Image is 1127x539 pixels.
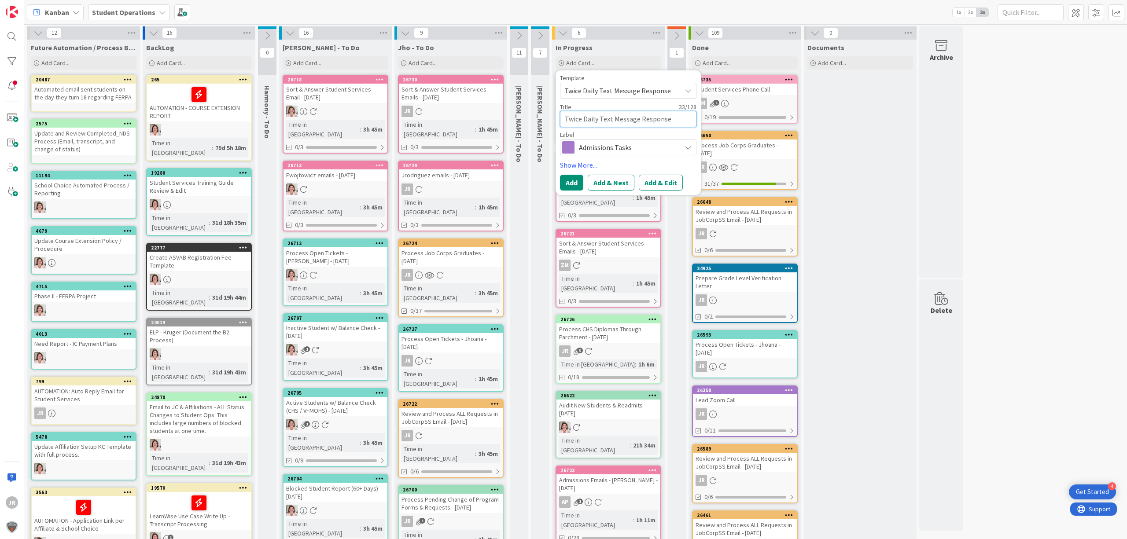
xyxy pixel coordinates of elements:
[147,124,251,136] div: EW
[399,400,503,408] div: 26722
[560,75,585,81] span: Template
[399,430,503,441] div: JR
[399,325,503,352] div: 26727Process Open Tickets - Jhoana - [DATE]
[32,76,136,84] div: 20487
[32,84,136,103] div: Automated email sent students on the day they turn 18 regarding FERPA
[32,257,136,268] div: EW
[577,348,583,353] span: 3
[559,260,571,271] div: ZM
[31,282,136,322] a: 4715Phase II - FERPA ProjectEW
[32,433,136,460] div: 5478Update Affiliation Setup KC Template with full process.
[147,244,251,252] div: 22777
[32,407,136,419] div: JR
[284,344,387,356] div: EW
[403,326,503,332] div: 26727
[32,385,136,405] div: AUTOMATION: Auto Reply Email for Student Services
[714,100,719,106] span: 1
[693,76,797,84] div: 26735
[284,84,387,103] div: Sort & Answer Student Services Email - [DATE]
[210,293,248,302] div: 31d 19h 44m
[693,272,797,292] div: Prepare Grade Level Verification Letter
[32,76,136,103] div: 20487Automated email sent students on the day they turn 18 regarding FERPA
[693,264,797,292] div: 24925Prepare Grade Level Verification Letter
[150,138,212,158] div: Time in [GEOGRAPHIC_DATA]
[36,172,136,179] div: 11194
[693,294,797,306] div: JR
[147,76,251,84] div: 265
[556,323,660,343] div: Process CHS Diplomas Through Parchment - [DATE]
[998,4,1064,20] input: Quick Filter...
[147,169,251,177] div: 19280
[34,352,46,363] img: EW
[286,344,298,356] img: EW
[284,314,387,341] div: 26707Inactive Student w/ Balance Check - [DATE]
[147,274,251,285] div: EW
[286,183,298,195] img: EW
[693,339,797,358] div: Process Open Tickets - Jhoana - [DATE]
[696,98,707,109] div: ZM
[147,319,251,346] div: 24019ELP - Kruger (Document the B2 Process)
[556,315,660,343] div: 26726Process CHS Diplomas Through Parchment - [DATE]
[579,141,677,154] span: Admissions Tasks
[286,358,360,378] div: Time in [GEOGRAPHIC_DATA]
[284,419,387,430] div: EW
[693,361,797,372] div: JR
[633,193,634,202] span: :
[398,399,504,478] a: 26722Review and Process ALL Requests in JobCorpSS Email - [DATE]JRTime in [GEOGRAPHIC_DATA]:3h 45...
[697,387,797,393] div: 26350
[697,199,797,205] div: 26648
[696,161,707,173] div: JR
[704,113,716,122] span: 0/19
[401,283,475,303] div: Time in [GEOGRAPHIC_DATA]
[157,59,185,67] span: Add Card...
[213,143,248,153] div: 79d 5h 18m
[693,386,797,406] div: 26350Lead Zoom Call
[564,85,674,96] span: Twice Daily Text Message Response
[692,75,798,124] a: 26735Student Services Phone CallZM0/19
[399,269,503,281] div: JR
[32,338,136,349] div: Need Report - IC Payment Plans
[31,377,136,425] a: 799AUTOMATION: Auto Reply Email for Student ServicesJR
[18,1,40,12] span: Support
[693,198,797,225] div: 26648Review and Process ALL Requests in JobCorpSS Email - [DATE]
[147,169,251,196] div: 19280Student Services Training Guide Review & Edit
[693,264,797,272] div: 24925
[209,367,210,377] span: :
[693,386,797,394] div: 26350
[818,59,846,67] span: Add Card...
[559,345,571,357] div: JR
[559,422,571,433] img: EW
[304,346,310,352] span: 1
[399,76,503,84] div: 26730
[283,238,388,306] a: 26712Process Open Tickets - [PERSON_NAME] - [DATE]EWTime in [GEOGRAPHIC_DATA]:3h 45m
[696,294,707,306] div: JR
[696,361,707,372] div: JR
[556,230,660,257] div: 26721Sort & Answer Student Services Emails - [DATE]
[212,143,213,153] span: :
[284,106,387,117] div: EW
[150,213,209,232] div: Time in [GEOGRAPHIC_DATA]
[403,401,503,407] div: 26722
[32,128,136,155] div: Update and Review Completed_NDS Process (Email, transcript, and change of status)
[556,230,660,238] div: 26721
[284,389,387,416] div: 26705Active Students w/ Balance Check (CHS / VFMOHS) - [DATE]
[283,313,388,381] a: 26707Inactive Student w/ Balance Check - [DATE]EWTime in [GEOGRAPHIC_DATA]:3h 45m
[32,227,136,254] div: 4679Update Course Extension Policy / Procedure
[360,202,361,212] span: :
[304,421,310,427] span: 1
[692,264,798,323] a: 24925Prepare Grade Level Verification LetterJR0/2
[284,183,387,195] div: EW
[399,161,503,181] div: 26729Jrodriguez emails - [DATE]
[41,59,70,67] span: Add Card...
[286,283,360,303] div: Time in [GEOGRAPHIC_DATA]
[399,400,503,427] div: 26722Review and Process ALL Requests in JobCorpSS Email - [DATE]
[556,392,660,400] div: 26622
[633,279,634,288] span: :
[556,392,660,419] div: 26622Audit New Students & Readmits - [DATE]
[692,330,798,378] a: 26593Process Open Tickets - Jhoana - [DATE]JR
[147,393,251,401] div: 24870
[293,59,321,67] span: Add Card...
[150,124,161,136] img: EW
[697,332,797,338] div: 26593
[286,433,360,452] div: Time in [GEOGRAPHIC_DATA]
